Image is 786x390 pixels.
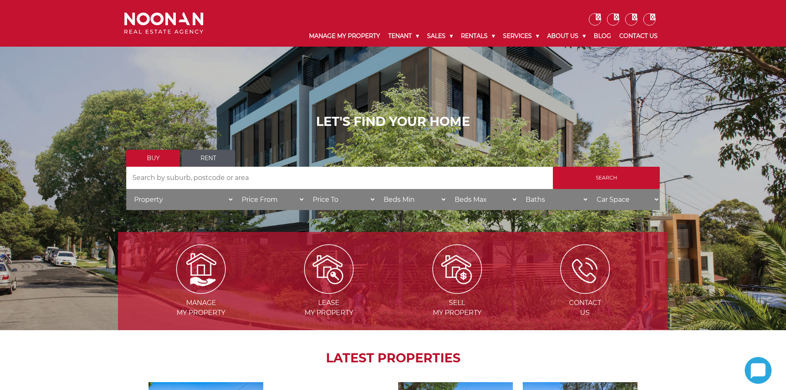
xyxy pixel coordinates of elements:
[124,12,203,34] img: Noonan Real Estate Agency
[615,26,662,47] a: Contact Us
[182,150,235,167] a: Rent
[590,26,615,47] a: Blog
[560,244,610,294] img: ICONS
[126,167,553,189] input: Search by suburb, postcode or area
[304,244,354,294] img: Lease my property
[457,26,499,47] a: Rentals
[394,265,520,317] a: Sellmy Property
[176,244,226,294] img: Manage my Property
[394,298,520,318] span: Sell my Property
[553,167,660,189] input: Search
[126,150,180,167] a: Buy
[522,298,648,318] span: Contact Us
[423,26,457,47] a: Sales
[499,26,543,47] a: Services
[305,26,384,47] a: Manage My Property
[266,265,392,317] a: Leasemy Property
[522,265,648,317] a: ContactUs
[266,298,392,318] span: Lease my Property
[138,298,264,318] span: Manage my Property
[384,26,423,47] a: Tenant
[138,265,264,317] a: Managemy Property
[543,26,590,47] a: About Us
[126,114,660,129] h1: LET'S FIND YOUR HOME
[432,244,482,294] img: Sell my property
[139,351,647,366] h2: LATEST PROPERTIES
